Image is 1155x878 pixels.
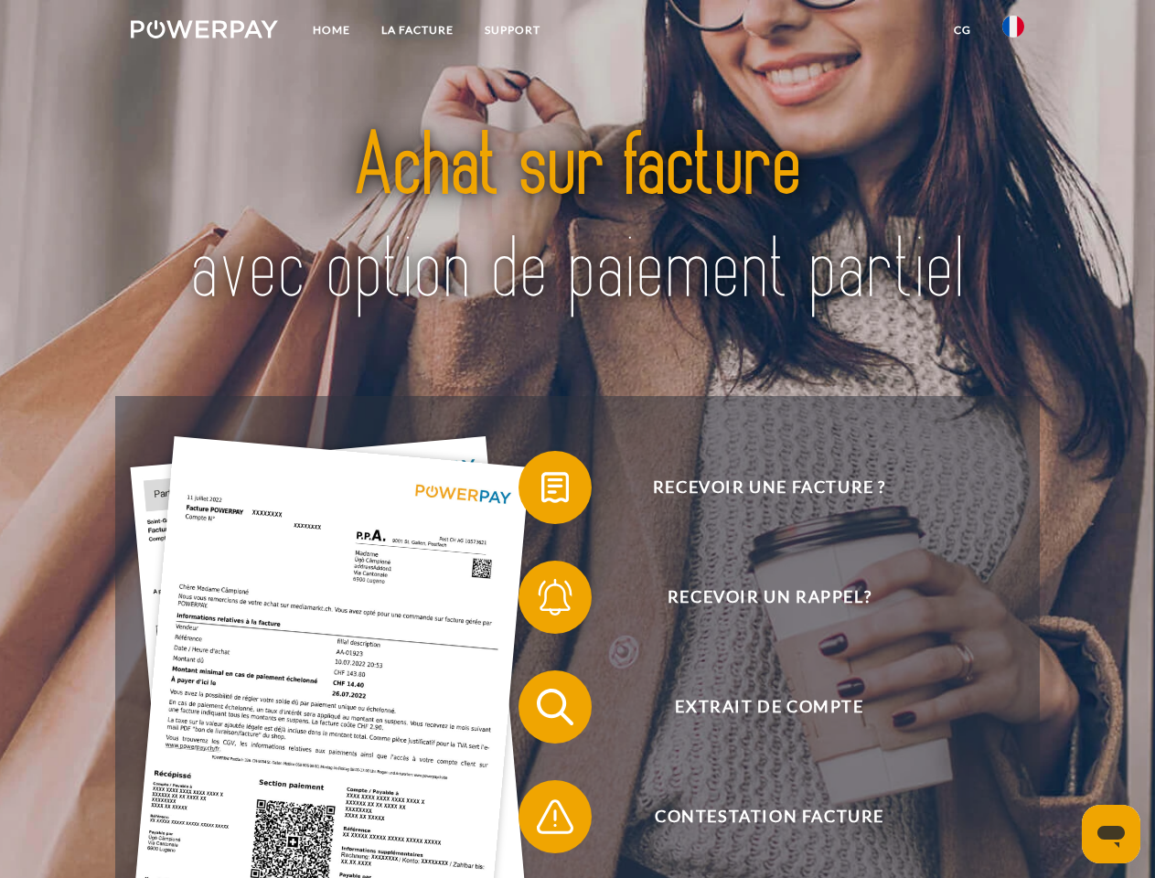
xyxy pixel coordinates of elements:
button: Contestation Facture [519,780,994,853]
a: Support [469,14,556,47]
button: Extrait de compte [519,670,994,744]
img: qb_search.svg [532,684,578,730]
span: Extrait de compte [545,670,993,744]
span: Recevoir une facture ? [545,451,993,524]
span: Contestation Facture [545,780,993,853]
img: qb_bell.svg [532,574,578,620]
button: Recevoir un rappel? [519,561,994,634]
img: qb_bill.svg [532,465,578,510]
a: CG [938,14,987,47]
img: fr [1002,16,1024,37]
iframe: Bouton de lancement de la fenêtre de messagerie [1082,805,1140,863]
button: Recevoir une facture ? [519,451,994,524]
img: title-powerpay_fr.svg [175,88,980,350]
span: Recevoir un rappel? [545,561,993,634]
img: qb_warning.svg [532,794,578,840]
img: logo-powerpay-white.svg [131,20,278,38]
a: LA FACTURE [366,14,469,47]
a: Home [297,14,366,47]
